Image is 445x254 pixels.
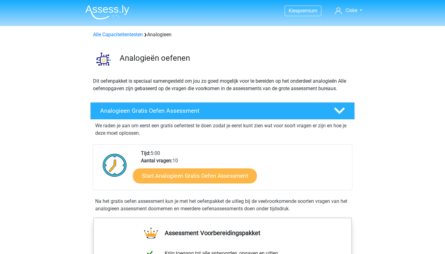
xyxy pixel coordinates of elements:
[85,5,129,20] img: Assessly
[93,32,143,37] a: Alle Capaciteitentesten
[88,102,357,120] a: Analogieen Gratis Oefen Assessment
[141,150,150,156] b: Tijd:
[298,8,317,14] span: premium
[93,77,352,92] p: Dit oefenpakket is speciaal samengesteld om jou zo goed mogelijk voor te bereiden op het onderdee...
[333,7,365,14] a: Ciske
[285,7,321,15] a: Kiespremium
[93,198,352,212] div: Na het gratis oefen assessment kun je met het oefenpakket de uitleg bij de veelvoorkomende soorte...
[100,107,324,114] h4: Analogieen Gratis Oefen Assessment
[345,7,357,13] span: Ciske
[91,46,117,72] img: analogieen
[289,8,298,14] span: Kies
[133,168,257,183] a: Start Analogieen Gratis Oefen Assessment
[120,53,350,63] h3: Analogieën oefenen
[99,150,130,181] img: Klok
[91,31,354,38] div: Analogieen
[95,122,350,137] p: We raden je aan om eerst een gratis oefentest te doen zodat je eerst kunt zien wat voor soort vra...
[136,150,352,190] div: 5:00 10
[141,158,172,164] b: Aantal vragen:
